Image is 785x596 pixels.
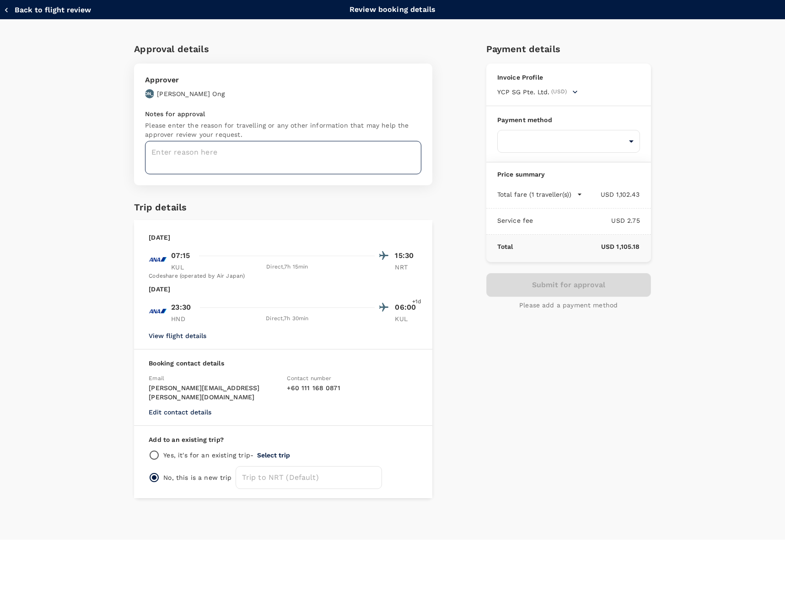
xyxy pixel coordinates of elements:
p: Payment method [497,115,640,124]
p: 07:15 [171,250,190,261]
p: HND [171,314,194,323]
p: No, this is a new trip [163,473,231,482]
p: Service fee [497,216,533,225]
button: View flight details [149,332,206,339]
input: Trip to NRT (Default) [236,466,382,489]
h6: Trip details [134,200,187,215]
p: Total [497,242,513,251]
span: Contact number [287,375,331,381]
h6: Payment details [486,42,651,56]
div: ​ [497,130,640,153]
p: 23:30 [171,302,191,313]
p: Review booking details [349,4,436,15]
p: [PERSON_NAME] Ong [157,89,225,98]
button: Edit contact details [149,408,211,416]
div: Codeshare (operated by Air Japan) [149,272,418,281]
p: Price summary [497,170,640,179]
button: Back to flight review [4,5,91,15]
p: [PERSON_NAME] [131,91,169,97]
p: Total fare (1 traveller(s)) [497,190,571,199]
p: + 60 111 168 0871 [287,383,418,392]
p: [DATE] [149,285,170,294]
div: Direct , 7h 30min [199,314,375,323]
p: Invoice Profile [497,73,640,82]
h6: Approval details [134,42,432,56]
p: KUL [171,263,194,272]
span: +1d [412,297,421,306]
span: Email [149,375,164,381]
p: 06:00 [395,302,418,313]
p: USD 2.75 [533,216,640,225]
p: NRT [395,263,418,272]
button: YCP SG Pte. Ltd.(USD) [497,87,578,97]
p: Please enter the reason for travelling or any other information that may help the approver review... [145,121,421,139]
button: Select trip [257,451,290,459]
p: Yes, it's for an existing trip - [163,451,253,460]
p: USD 1,105.18 [513,242,640,251]
img: NH [149,250,167,268]
p: [PERSON_NAME][EMAIL_ADDRESS][PERSON_NAME][DOMAIN_NAME] [149,383,280,402]
p: Please add a payment method [519,301,618,310]
p: Approver [145,75,225,86]
p: Booking contact details [149,359,418,368]
div: Direct , 7h 15min [199,263,375,272]
img: NH [149,302,167,320]
p: USD 1,102.43 [582,190,640,199]
p: Notes for approval [145,109,421,118]
p: KUL [395,314,418,323]
button: Total fare (1 traveller(s)) [497,190,582,199]
p: Add to an existing trip? [149,435,418,444]
p: 15:30 [395,250,418,261]
span: (USD) [551,87,567,97]
p: [DATE] [149,233,170,242]
span: YCP SG Pte. Ltd. [497,87,549,97]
